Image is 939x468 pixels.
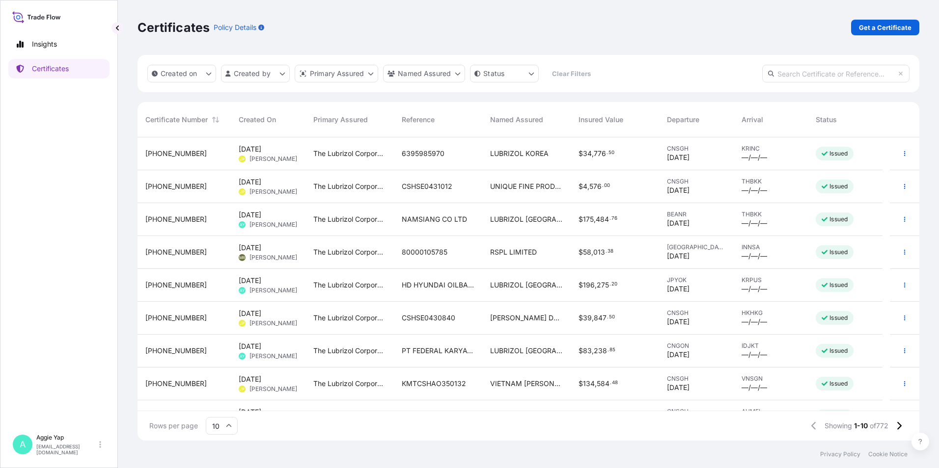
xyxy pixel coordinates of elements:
span: A [20,440,26,449]
span: [DATE] [239,374,261,384]
span: BEANR [667,210,726,218]
span: Arrival [742,115,763,125]
span: [PHONE_NUMBER] [145,313,207,323]
span: PT FEDERAL KARYATAMA [402,346,474,356]
span: . [609,217,611,220]
span: AY [240,220,245,230]
span: The Lubrizol Corporation [313,313,386,323]
span: LUBRIZOL [GEOGRAPHIC_DATA] (PTE) LTD [490,280,563,290]
span: [PERSON_NAME] [249,286,297,294]
a: Certificates [8,59,110,78]
span: 76 [611,217,617,220]
button: certificateStatus Filter options [470,65,539,82]
span: CNSGH [667,375,726,383]
p: Issued [829,380,848,388]
span: [DATE] [239,144,261,154]
p: Issued [829,182,848,190]
span: Reference [402,115,435,125]
span: 38 [608,250,613,253]
span: AUMEL [742,408,801,416]
span: 776 [594,150,606,157]
span: CNSGH [667,178,726,185]
span: Created On [239,115,276,125]
p: Created on [161,69,197,78]
span: [DATE] [239,177,261,187]
a: Insights [8,34,110,54]
button: distributor Filter options [295,65,378,82]
p: Primary Assured [310,69,364,78]
span: , [594,216,596,223]
span: —/—/— [742,383,767,392]
span: 847 [594,314,607,321]
span: UNIQUE FINE PRODUCTS CO., LTD [490,182,563,191]
span: [DATE] [667,317,690,327]
span: . [607,151,608,155]
span: [DATE] [239,243,261,253]
p: Privacy Policy [820,450,860,458]
span: The Lubrizol Corporation [313,247,386,257]
span: LUBRIZOL [GEOGRAPHIC_DATA] (PTE) LTD [490,346,563,356]
span: Certificate Number [145,115,208,125]
span: LUBRIZOL KOREA [490,149,549,158]
span: [DATE] [667,185,690,195]
span: $ [579,150,583,157]
button: cargoOwner Filter options [383,65,465,82]
span: The Lubrizol Corporation [313,182,386,191]
button: Clear Filters [544,66,599,81]
button: createdOn Filter options [147,65,216,82]
a: Get a Certificate [851,20,919,35]
span: [DATE] [667,218,690,228]
span: NAMSIANG CO LTD [402,214,467,224]
span: 196 [583,282,595,288]
span: [PHONE_NUMBER] [145,247,207,257]
span: LUBRIZOL [GEOGRAPHIC_DATA] (PTE) LTD [490,214,563,224]
span: , [595,380,597,387]
span: Insured Value [579,115,623,125]
span: [PHONE_NUMBER] [145,214,207,224]
span: CNSGH [667,309,726,317]
span: . [606,250,607,253]
span: . [602,184,604,187]
span: [DATE] [239,407,261,417]
span: The Lubrizol Corporation [313,280,386,290]
span: VIETNAM [PERSON_NAME] ORIENT CO., LTD. [490,379,563,389]
span: VNSGN [742,375,801,383]
span: JP [240,384,245,394]
span: RSPL LIMITED [490,247,537,257]
span: [DATE] [667,383,690,392]
p: Issued [829,314,848,322]
span: CNSGH [667,145,726,153]
span: KMTCSHAO350132 [402,379,466,389]
button: Sort [210,114,221,126]
span: $ [579,314,583,321]
span: [DATE] [667,284,690,294]
span: JP [240,187,245,197]
span: [DATE] [667,251,690,261]
span: CNGON [667,342,726,350]
p: Get a Certificate [859,23,911,32]
span: [DATE] [239,276,261,286]
span: Named Assured [490,115,543,125]
input: Search Certificate or Reference... [762,65,910,82]
span: 80000105785 [402,247,447,257]
span: , [592,150,594,157]
span: [PHONE_NUMBER] [145,149,207,158]
span: 238 [594,347,607,354]
span: AY [240,351,245,361]
span: —/—/— [742,284,767,294]
span: [DATE] [239,309,261,318]
span: —/—/— [742,185,767,195]
span: [PERSON_NAME] DACHEN ELECTRICAL PRODUCTS LTD. [490,313,563,323]
span: , [587,183,589,190]
span: [PERSON_NAME] [249,155,297,163]
span: —/—/— [742,218,767,228]
p: Clear Filters [552,69,591,78]
p: Named Assured [398,69,451,78]
span: [PERSON_NAME] [249,254,297,261]
span: —/—/— [742,153,767,162]
span: [DATE] [239,210,261,220]
span: The Lubrizol Corporation [313,149,386,158]
span: THBKK [742,210,801,218]
p: Issued [829,281,848,289]
span: $ [579,347,583,354]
